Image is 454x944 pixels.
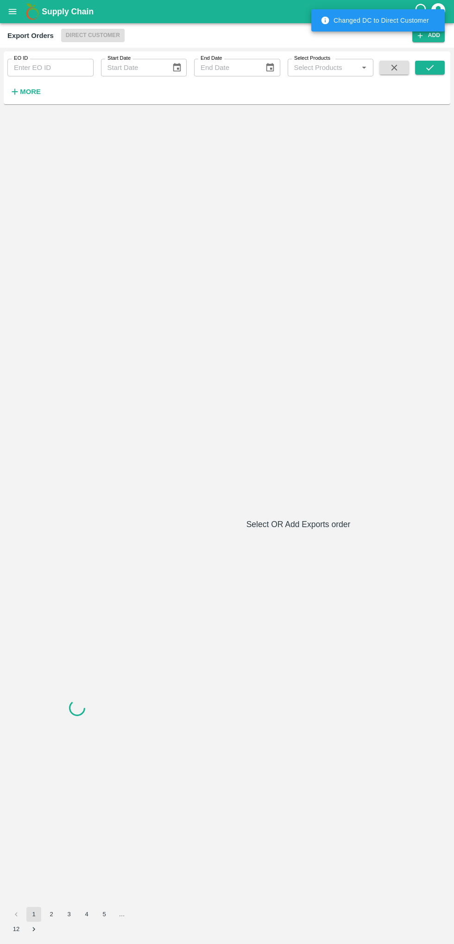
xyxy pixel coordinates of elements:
div: account of current user [430,2,447,21]
label: Start Date [107,55,131,62]
div: … [114,910,129,919]
div: Export Orders [7,30,54,42]
button: Go to page 4 [79,907,94,922]
nav: pagination navigation [7,907,146,937]
button: Choose date [261,59,279,76]
button: Open [358,62,370,74]
img: logo [23,2,42,21]
h6: Select OR Add Exports order [150,518,447,531]
button: Choose date [168,59,186,76]
div: Changed DC to Direct Customer [321,12,429,29]
button: open drawer [2,1,23,22]
label: Select Products [294,55,330,62]
label: End Date [201,55,222,62]
button: Add [412,29,445,42]
input: Enter EO ID [7,59,94,76]
button: Go to page 3 [62,907,76,922]
button: Go to next page [26,922,41,937]
button: Go to page 12 [9,922,24,937]
button: More [7,84,43,100]
button: Go to page 5 [97,907,112,922]
button: page 1 [26,907,41,922]
input: Select Products [290,62,356,74]
div: customer-support [414,3,430,20]
b: Supply Chain [42,7,94,16]
input: End Date [194,59,258,76]
a: Supply Chain [42,5,414,18]
label: EO ID [14,55,28,62]
button: Go to page 2 [44,907,59,922]
input: Start Date [101,59,164,76]
strong: More [20,88,41,95]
